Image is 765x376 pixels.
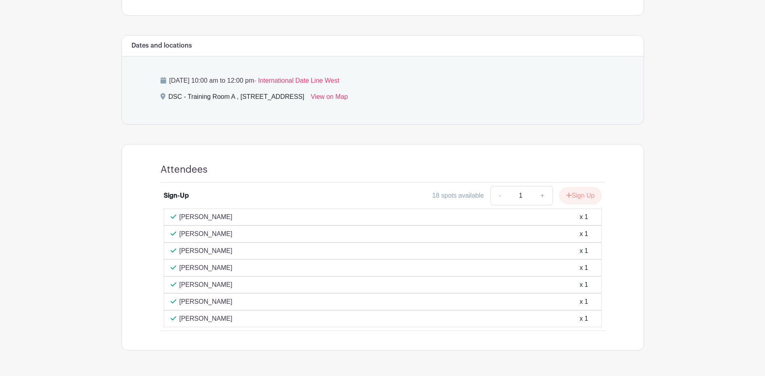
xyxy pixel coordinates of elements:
[579,314,588,324] div: x 1
[579,229,588,239] div: x 1
[161,76,605,86] p: [DATE] 10:00 am to 12:00 pm
[169,92,304,105] div: DSC - Training Room A , [STREET_ADDRESS]
[579,212,588,222] div: x 1
[579,246,588,256] div: x 1
[559,187,602,204] button: Sign Up
[161,164,208,175] h4: Attendees
[490,186,509,205] a: -
[164,191,189,201] div: Sign-Up
[179,246,233,256] p: [PERSON_NAME]
[579,280,588,290] div: x 1
[179,229,233,239] p: [PERSON_NAME]
[579,297,588,307] div: x 1
[179,263,233,273] p: [PERSON_NAME]
[131,42,192,50] h6: Dates and locations
[179,280,233,290] p: [PERSON_NAME]
[179,314,233,324] p: [PERSON_NAME]
[311,92,348,105] a: View on Map
[179,297,233,307] p: [PERSON_NAME]
[179,212,233,222] p: [PERSON_NAME]
[432,191,484,201] div: 18 spots available
[254,77,339,84] span: - International Date Line West
[579,263,588,273] div: x 1
[532,186,552,205] a: +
